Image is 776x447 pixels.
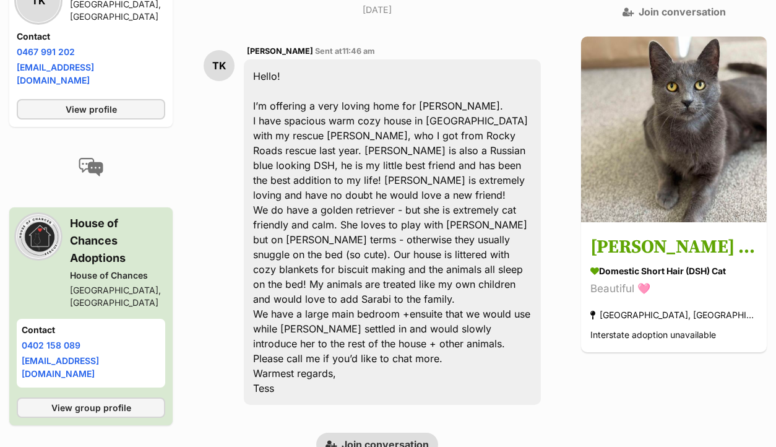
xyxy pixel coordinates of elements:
h3: House of Chances Adoptions [70,215,165,267]
span: [PERSON_NAME] [247,46,313,56]
a: [EMAIL_ADDRESS][DOMAIN_NAME] [17,62,94,85]
div: [GEOGRAPHIC_DATA], [GEOGRAPHIC_DATA] [590,306,757,323]
img: House of Chances profile pic [17,215,60,258]
span: Sent at [315,46,375,56]
span: View profile [66,103,117,116]
img: Sarabi 🩷 [581,36,767,222]
span: Interstate adoption unavailable [590,329,716,340]
div: Hello! I’m offering a very loving home for [PERSON_NAME]. I have spacious warm cozy house in [GEO... [244,59,541,405]
div: House of Chances [70,269,165,282]
div: Domestic Short Hair (DSH) Cat [590,264,757,277]
a: 0467 991 202 [17,46,75,57]
p: [DATE] [204,3,550,16]
a: View profile [17,99,165,119]
span: View group profile [51,401,131,414]
a: 0402 158 089 [22,340,80,350]
div: Beautiful 🩷 [590,280,757,297]
a: [EMAIL_ADDRESS][DOMAIN_NAME] [22,355,99,379]
span: 11:46 am [342,46,375,56]
h4: Contact [17,30,165,43]
h4: Contact [22,324,160,336]
a: [PERSON_NAME] 🩷 Domestic Short Hair (DSH) Cat Beautiful 🩷 [GEOGRAPHIC_DATA], [GEOGRAPHIC_DATA] In... [581,224,767,352]
img: conversation-icon-4a6f8262b818ee0b60e3300018af0b2d0b884aa5de6e9bcb8d3d4eeb1a70a7c4.svg [79,158,103,176]
a: Join conversation [623,6,726,17]
h3: [PERSON_NAME] 🩷 [590,233,757,261]
div: TK [204,50,235,81]
a: View group profile [17,397,165,418]
div: [GEOGRAPHIC_DATA], [GEOGRAPHIC_DATA] [70,284,165,309]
